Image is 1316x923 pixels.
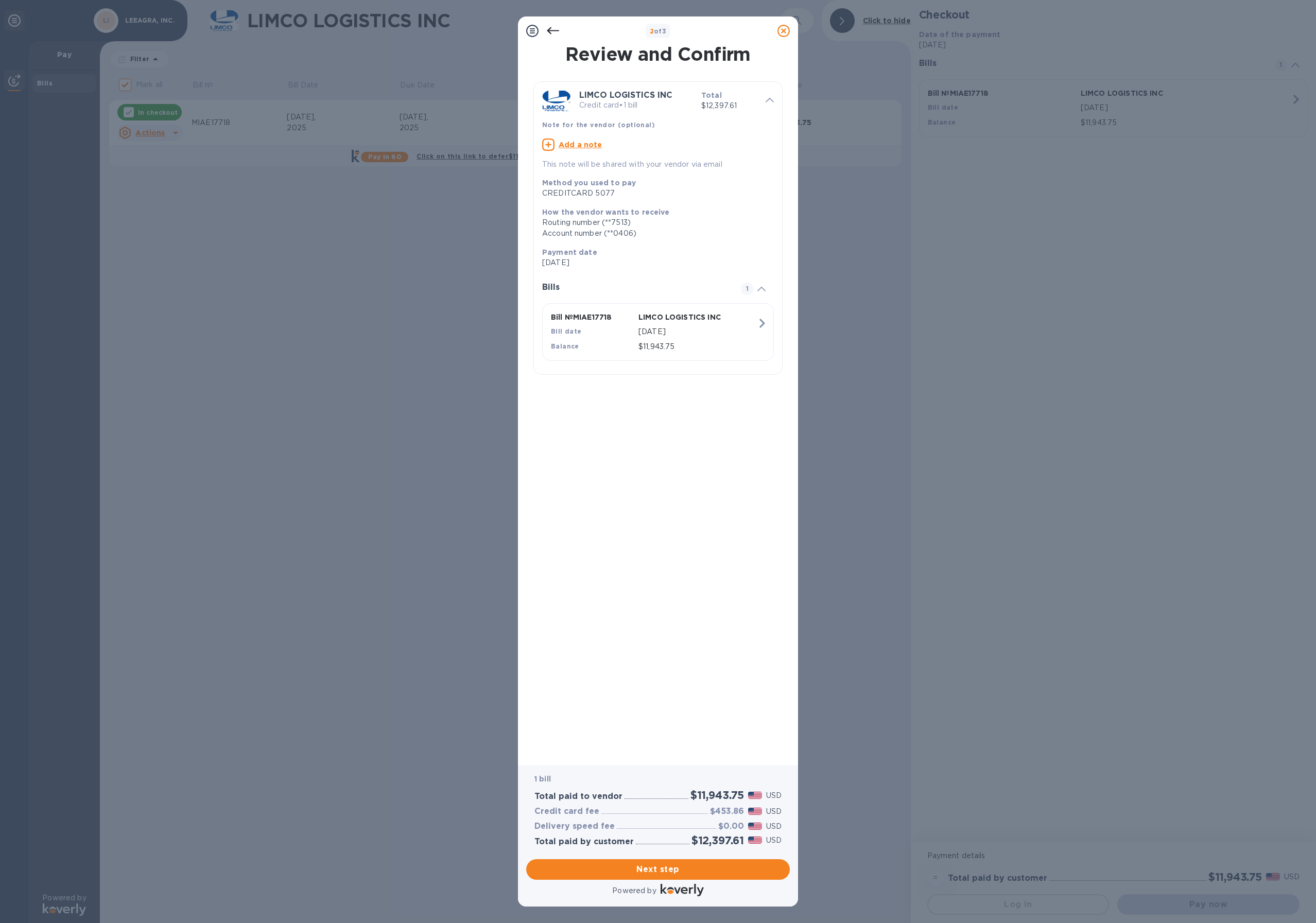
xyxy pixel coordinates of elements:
h3: $0.00 [718,822,744,831]
h3: Credit card fee [534,807,599,816]
b: LIMCO LOGISTICS INC [579,90,672,100]
img: USD [748,837,762,844]
h3: Total paid by customer [534,837,634,847]
button: Next step [526,859,790,880]
b: Payment date [542,248,597,256]
h3: $453.86 [710,807,744,816]
b: Balance [551,342,579,350]
h3: Bills [542,283,729,292]
p: USD [766,821,782,832]
b: 1 bill [534,775,551,783]
u: Add a note [559,141,602,149]
img: USD [748,823,762,830]
b: of 3 [650,27,667,35]
p: [DATE] [638,326,757,337]
button: Bill №MIAE17718LIMCO LOGISTICS INCBill date[DATE]Balance$11,943.75 [542,303,774,361]
p: Powered by [612,885,656,896]
b: Note for the vendor (optional) [542,121,655,129]
h3: Total paid to vendor [534,792,622,802]
b: How the vendor wants to receive [542,208,670,216]
div: Account number (**0406) [542,228,766,239]
b: Bill date [551,327,582,335]
img: USD [748,808,762,815]
h3: Delivery speed fee [534,822,615,831]
h2: $12,397.61 [691,834,744,847]
span: 1 [741,283,753,295]
h1: Review and Confirm [531,43,785,65]
span: Next step [534,863,782,876]
div: Routing number (**7513) [542,217,766,228]
p: LIMCO LOGISTICS INC [638,312,722,322]
p: $12,397.61 [701,100,757,111]
p: Credit card • 1 bill [579,100,693,111]
p: USD [766,806,782,817]
p: USD [766,790,782,801]
p: This note will be shared with your vendor via email [542,159,774,170]
h2: $11,943.75 [690,789,744,802]
div: CREDITCARD 5077 [542,188,766,199]
img: Logo [661,884,704,896]
b: Total [701,91,722,99]
p: [DATE] [542,257,766,268]
div: LIMCO LOGISTICS INCCredit card•1 billTotal$12,397.61Note for the vendor (optional)Add a noteThis ... [542,90,774,170]
img: USD [748,792,762,799]
p: USD [766,835,782,846]
span: 2 [650,27,654,35]
b: Method you used to pay [542,179,636,187]
p: $11,943.75 [638,341,757,352]
p: Bill № MIAE17718 [551,312,634,322]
